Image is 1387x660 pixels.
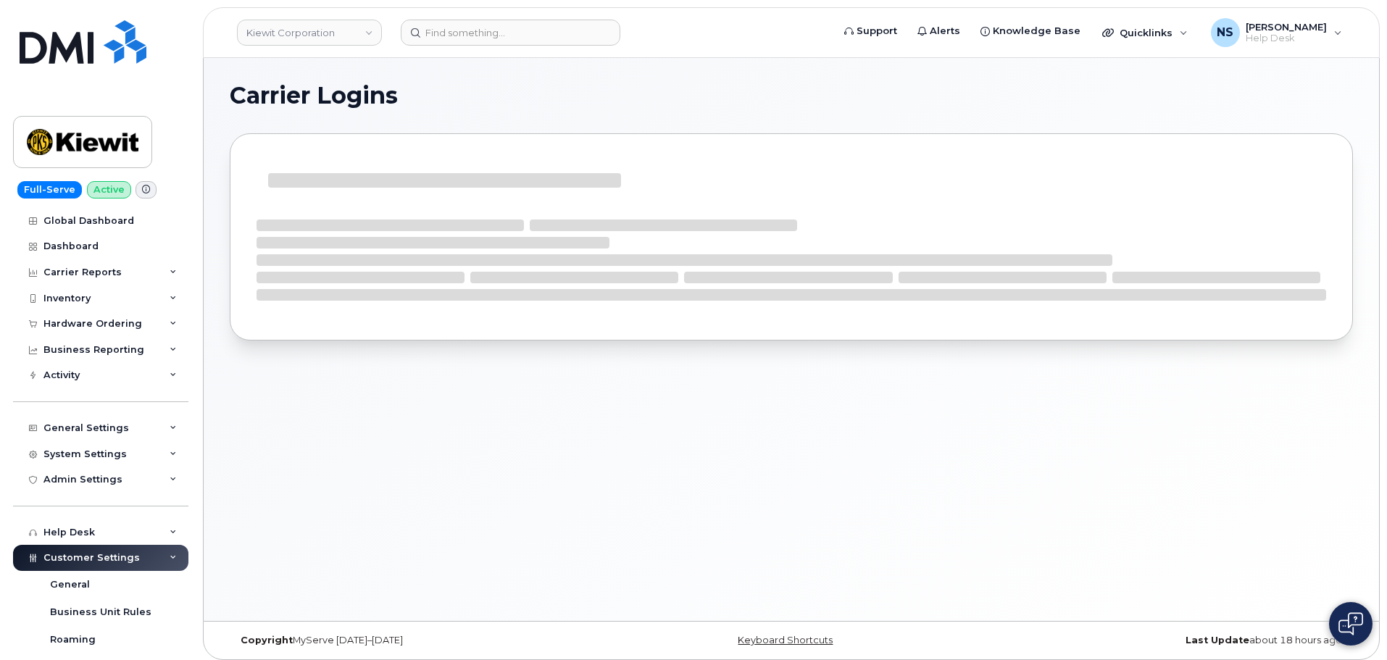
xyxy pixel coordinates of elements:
strong: Copyright [241,635,293,646]
strong: Last Update [1186,635,1249,646]
span: Carrier Logins [230,85,398,106]
a: Keyboard Shortcuts [738,635,833,646]
img: Open chat [1338,612,1363,635]
div: MyServe [DATE]–[DATE] [230,635,604,646]
div: about 18 hours ago [978,635,1353,646]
